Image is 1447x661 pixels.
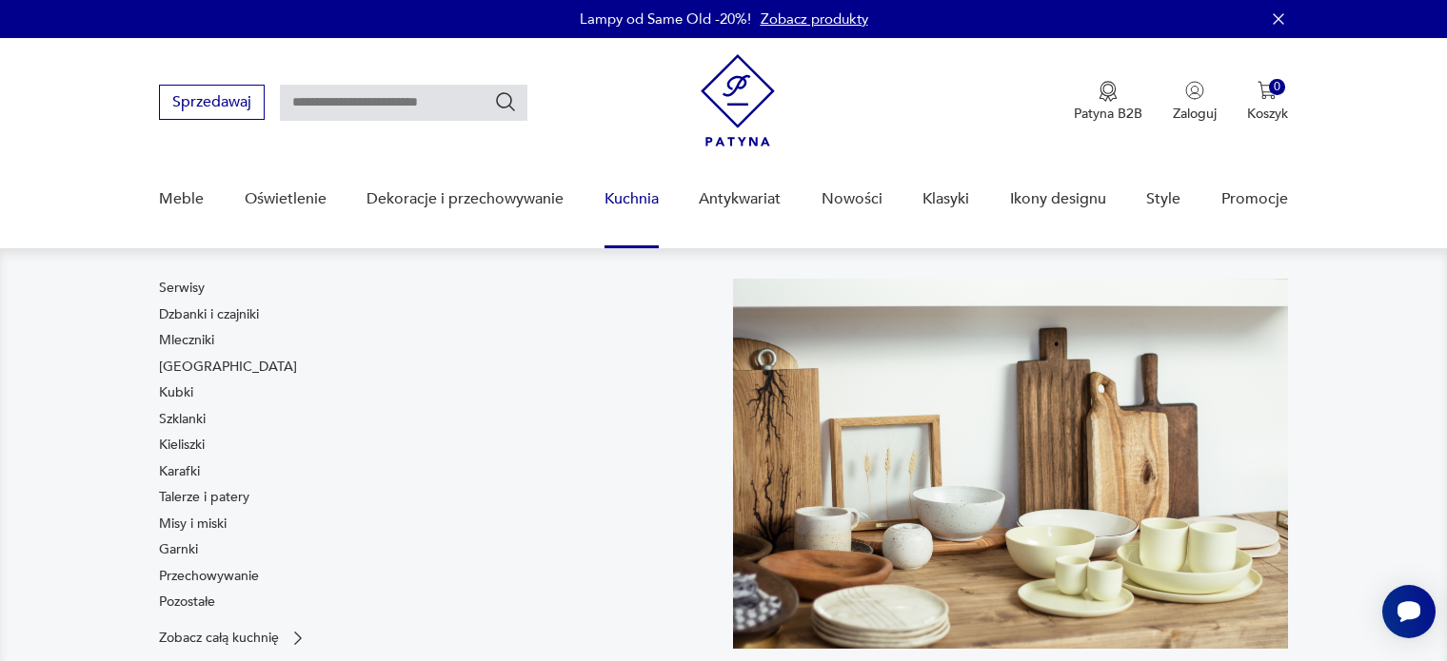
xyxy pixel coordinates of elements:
[1010,163,1106,236] a: Ikony designu
[1221,163,1288,236] a: Promocje
[761,10,868,29] a: Zobacz produkty
[159,488,249,507] a: Talerze i patery
[159,279,205,298] a: Serwisy
[1185,81,1204,100] img: Ikonka użytkownika
[822,163,882,236] a: Nowości
[159,383,193,402] a: Kubki
[701,54,775,146] img: Patyna - sklep z meblami i dekoracjami vintage
[922,163,969,236] a: Klasyki
[159,358,297,377] a: [GEOGRAPHIC_DATA]
[159,567,259,586] a: Przechowywanie
[159,629,307,648] a: Zobacz całą kuchnię
[159,540,198,559] a: Garnki
[1269,79,1285,95] div: 0
[159,593,215,612] a: Pozostałe
[1173,105,1217,123] p: Zaloguj
[159,632,279,644] p: Zobacz całą kuchnię
[1074,81,1142,123] a: Ikona medaluPatyna B2B
[494,90,517,113] button: Szukaj
[159,515,227,534] a: Misy i miski
[1173,81,1217,123] button: Zaloguj
[1099,81,1118,102] img: Ikona medalu
[159,163,204,236] a: Meble
[245,163,327,236] a: Oświetlenie
[159,85,265,120] button: Sprzedawaj
[1074,81,1142,123] button: Patyna B2B
[159,331,214,350] a: Mleczniki
[1146,163,1180,236] a: Style
[159,305,259,324] a: Dzbanki i czajniki
[367,163,564,236] a: Dekoracje i przechowywanie
[159,410,206,429] a: Szklanki
[733,279,1288,649] img: b2f6bfe4a34d2e674d92badc23dc4074.jpg
[580,10,751,29] p: Lampy od Same Old -20%!
[1382,585,1436,638] iframe: Smartsupp widget button
[1247,105,1288,123] p: Koszyk
[1258,81,1277,100] img: Ikona koszyka
[605,163,659,236] a: Kuchnia
[1247,81,1288,123] button: 0Koszyk
[159,462,200,481] a: Karafki
[699,163,781,236] a: Antykwariat
[159,97,265,110] a: Sprzedawaj
[159,436,205,455] a: Kieliszki
[1074,105,1142,123] p: Patyna B2B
